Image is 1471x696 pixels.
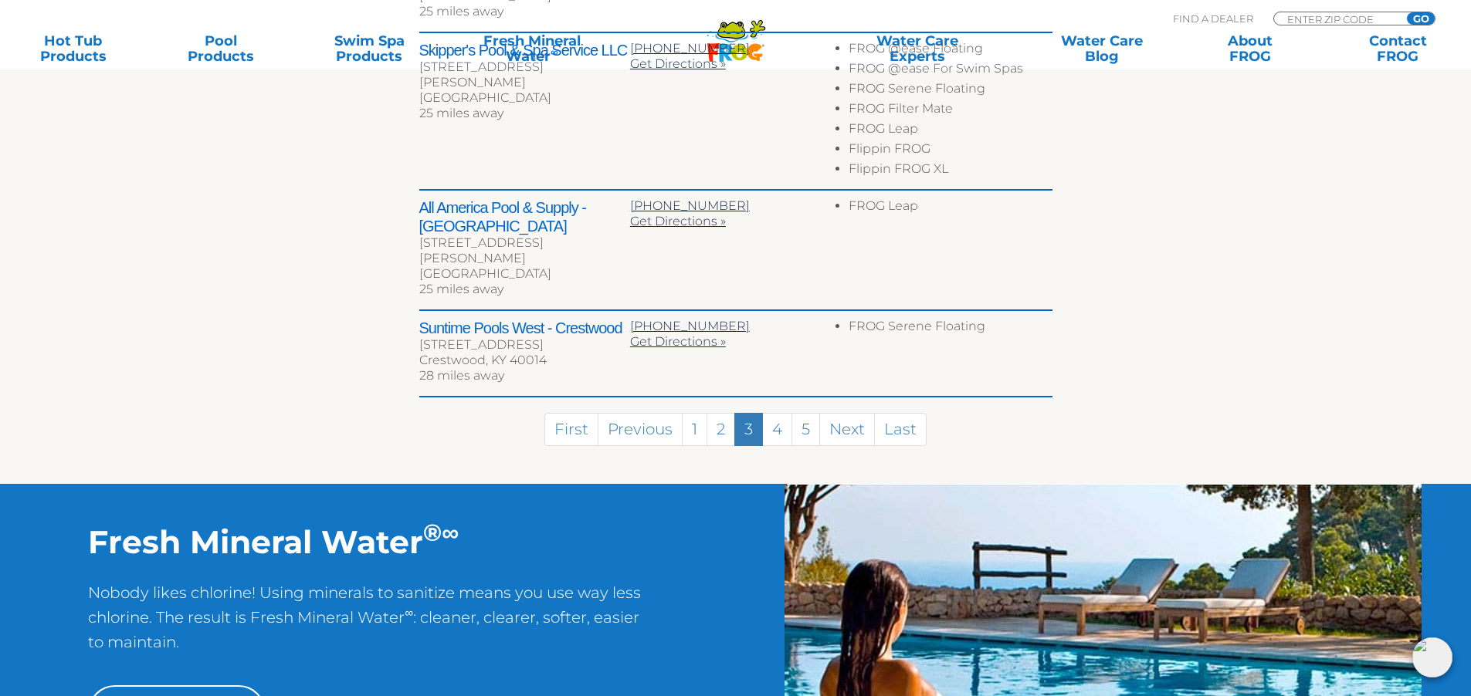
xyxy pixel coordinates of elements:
[1173,12,1253,25] p: Find A Dealer
[849,121,1052,141] li: FROG Leap
[1044,33,1159,64] a: Water CareBlog
[819,413,875,446] a: Next
[849,198,1052,218] li: FROG Leap
[874,413,927,446] a: Last
[630,198,750,213] a: [PHONE_NUMBER]
[419,59,630,90] div: [STREET_ADDRESS][PERSON_NAME]
[849,81,1052,101] li: FROG Serene Floating
[419,4,503,19] span: 25 miles away
[707,413,735,446] a: 2
[630,41,750,56] a: [PHONE_NUMBER]
[849,161,1052,181] li: Flippin FROG XL
[849,141,1052,161] li: Flippin FROG
[1341,33,1456,64] a: ContactFROG
[682,413,707,446] a: 1
[419,266,630,282] div: [GEOGRAPHIC_DATA]
[791,413,820,446] a: 5
[849,101,1052,121] li: FROG Filter Mate
[419,90,630,106] div: [GEOGRAPHIC_DATA]
[849,61,1052,81] li: FROG @ease For Swim Spas
[544,413,598,446] a: First
[1407,12,1435,25] input: GO
[419,337,630,353] div: [STREET_ADDRESS]
[419,368,504,383] span: 28 miles away
[442,518,459,547] sup: ∞
[423,518,442,547] sup: ®
[1286,12,1390,25] input: Zip Code Form
[849,41,1052,61] li: FROG @ease Floating
[630,319,750,333] a: [PHONE_NUMBER]
[419,41,630,59] h2: Skipper's Pool & Spa Service LLC
[405,605,413,620] sup: ∞
[419,106,503,120] span: 25 miles away
[630,334,726,349] a: Get Directions »
[762,413,792,446] a: 4
[419,198,630,235] h2: All America Pool & Supply - [GEOGRAPHIC_DATA]
[312,33,427,64] a: Swim SpaProducts
[419,353,630,368] div: Crestwood, KY 40014
[419,319,630,337] h2: Suntime Pools West - Crestwood
[734,413,763,446] a: 3
[1192,33,1307,64] a: AboutFROG
[630,56,726,71] a: Get Directions »
[419,235,630,266] div: [STREET_ADDRESS][PERSON_NAME]
[15,33,130,64] a: Hot TubProducts
[419,282,503,296] span: 25 miles away
[88,580,647,670] p: Nobody likes chlorine! Using minerals to sanitize means you use way less chlorine. The result is ...
[598,413,683,446] a: Previous
[1412,637,1452,677] img: openIcon
[630,214,726,228] a: Get Directions »
[164,33,279,64] a: PoolProducts
[849,319,1052,339] li: FROG Serene Floating
[88,522,647,561] h2: Fresh Mineral Water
